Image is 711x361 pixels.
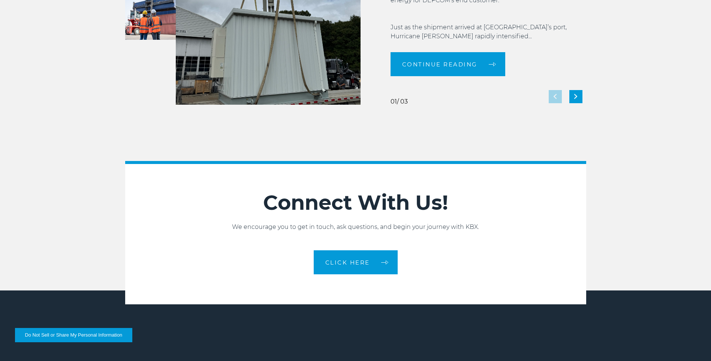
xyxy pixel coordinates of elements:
[125,223,586,232] p: We encourage you to get in touch, ask questions, and begin your journey with KBX.
[314,250,398,274] a: CLICK HERE arrow arrow
[125,190,586,215] h2: Connect With Us!
[391,52,505,76] a: Continue reading arrow arrow
[325,260,370,265] span: CLICK HERE
[574,94,577,99] img: next slide
[569,90,582,103] div: Next slide
[391,99,408,105] div: / 03
[15,328,132,342] button: Do Not Sell or Share My Personal Information
[402,62,477,67] span: Continue reading
[391,98,397,105] span: 01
